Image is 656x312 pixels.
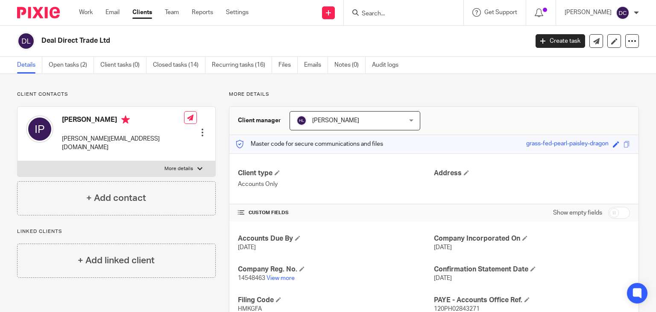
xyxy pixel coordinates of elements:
[164,165,193,172] p: More details
[434,306,480,312] span: 120PH02843271
[17,91,216,98] p: Client contacts
[361,10,438,18] input: Search
[17,228,216,235] p: Linked clients
[153,57,205,74] a: Closed tasks (14)
[238,234,434,243] h4: Accounts Due By
[553,209,602,217] label: Show empty fields
[434,244,452,250] span: [DATE]
[238,306,262,312] span: HMKGFA
[192,8,213,17] a: Reports
[62,135,184,152] p: [PERSON_NAME][EMAIL_ADDRESS][DOMAIN_NAME]
[484,9,517,15] span: Get Support
[334,57,366,74] a: Notes (0)
[526,139,609,149] div: grass-fed-pearl-paisley-dragon
[434,265,630,274] h4: Confirmation Statement Date
[105,8,120,17] a: Email
[121,115,130,124] i: Primary
[78,254,155,267] h4: + Add linked client
[296,115,307,126] img: svg%3E
[17,32,35,50] img: svg%3E
[100,57,146,74] a: Client tasks (0)
[238,275,265,281] span: 14548463
[434,169,630,178] h4: Address
[236,140,383,148] p: Master code for secure communications and files
[238,169,434,178] h4: Client type
[238,209,434,216] h4: CUSTOM FIELDS
[17,57,42,74] a: Details
[86,191,146,205] h4: + Add contact
[49,57,94,74] a: Open tasks (2)
[238,116,281,125] h3: Client manager
[565,8,612,17] p: [PERSON_NAME]
[372,57,405,74] a: Audit logs
[278,57,298,74] a: Files
[536,34,585,48] a: Create task
[26,115,53,143] img: svg%3E
[434,234,630,243] h4: Company Incorporated On
[132,8,152,17] a: Clients
[434,296,630,305] h4: PAYE - Accounts Office Ref.
[616,6,630,20] img: svg%3E
[226,8,249,17] a: Settings
[238,296,434,305] h4: Filing Code
[62,115,184,126] h4: [PERSON_NAME]
[41,36,427,45] h2: Deal Direct Trade Ltd
[17,7,60,18] img: Pixie
[434,275,452,281] span: [DATE]
[312,118,359,124] span: [PERSON_NAME]
[266,275,295,281] a: View more
[304,57,328,74] a: Emails
[79,8,93,17] a: Work
[238,180,434,188] p: Accounts Only
[238,244,256,250] span: [DATE]
[165,8,179,17] a: Team
[229,91,639,98] p: More details
[238,265,434,274] h4: Company Reg. No.
[212,57,272,74] a: Recurring tasks (16)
